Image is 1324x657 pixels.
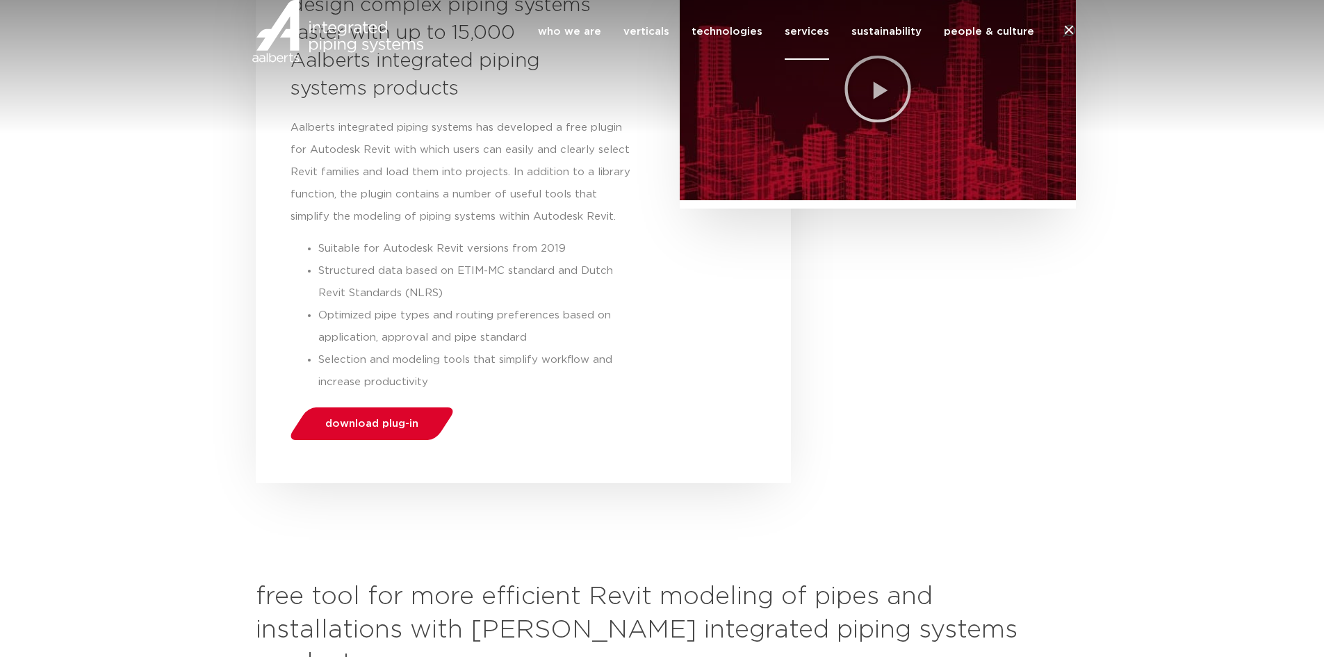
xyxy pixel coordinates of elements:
[318,260,631,305] li: Structured data based on ETIM-MC standard and Dutch Revit Standards (NLRS)
[318,305,631,349] li: Optimized pipe types and routing preferences based on application, approval and pipe standard
[325,419,418,429] span: download plug-in
[623,3,669,60] a: verticals
[538,3,601,60] a: who we are
[785,3,829,60] a: services
[851,3,922,60] a: sustainability
[286,407,457,440] a: download plug-in
[538,3,1034,60] nav: Menu
[692,3,762,60] a: technologies
[291,117,631,228] p: Aalberts integrated piping systems has developed a free plugin for Autodesk Revit with which user...
[318,349,631,394] li: Selection and modeling tools that simplify workflow and increase productivity
[944,3,1034,60] a: people & culture
[318,238,631,260] li: Suitable for Autodesk Revit versions from 2019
